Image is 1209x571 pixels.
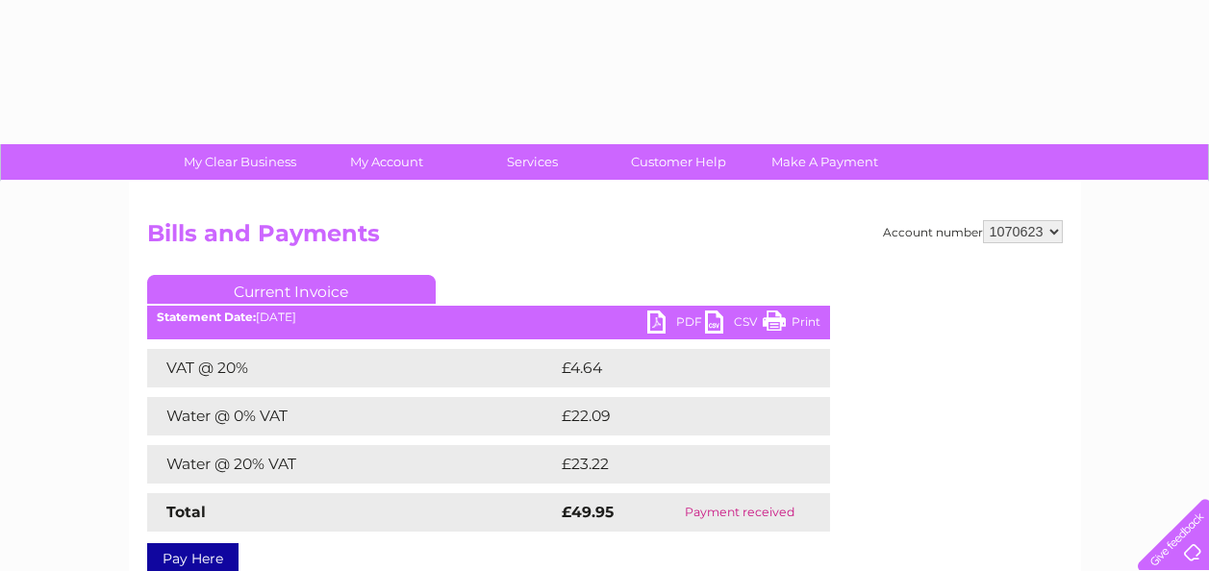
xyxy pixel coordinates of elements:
[147,275,436,304] a: Current Invoice
[147,397,557,435] td: Water @ 0% VAT
[649,493,829,532] td: Payment received
[147,349,557,387] td: VAT @ 20%
[647,310,705,338] a: PDF
[557,397,792,435] td: £22.09
[883,220,1063,243] div: Account number
[557,349,786,387] td: £4.64
[705,310,763,338] a: CSV
[307,144,466,180] a: My Account
[157,310,256,324] b: Statement Date:
[599,144,758,180] a: Customer Help
[557,445,791,484] td: £23.22
[453,144,612,180] a: Services
[562,503,614,521] strong: £49.95
[166,503,206,521] strong: Total
[147,220,1063,257] h2: Bills and Payments
[745,144,904,180] a: Make A Payment
[161,144,319,180] a: My Clear Business
[147,310,830,324] div: [DATE]
[763,310,820,338] a: Print
[147,445,557,484] td: Water @ 20% VAT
